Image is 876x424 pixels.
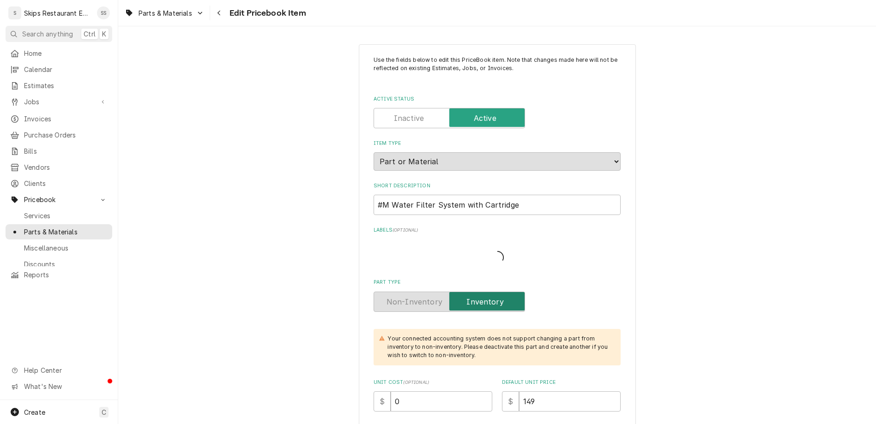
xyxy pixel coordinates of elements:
span: Miscellaneous [24,243,108,253]
a: Clients [6,176,112,191]
a: Purchase Orders [6,127,112,143]
a: Estimates [6,78,112,93]
a: Go to Jobs [6,94,112,109]
span: Edit Pricebook Item [227,7,306,19]
span: Bills [24,146,108,156]
div: S [8,6,21,19]
label: Unit Cost [374,379,492,386]
span: ( optional ) [403,380,429,385]
a: Invoices [6,111,112,126]
a: Go to Help Center [6,363,112,378]
span: Home [24,48,108,58]
button: Search anythingCtrlK [6,26,112,42]
div: $ [502,391,519,412]
div: Shan Skipper's Avatar [97,6,110,19]
span: Invoices [24,114,108,124]
span: Calendar [24,65,108,74]
a: Miscellaneous [6,240,112,256]
div: Labels [374,227,621,268]
span: Vendors [24,162,108,172]
span: Jobs [24,97,94,107]
div: Active Status [374,96,621,128]
label: Part Type [374,279,621,286]
span: Create [24,408,45,416]
a: Go to Pricebook [6,192,112,207]
label: Labels [374,227,621,234]
span: Parts & Materials [24,227,108,237]
div: Default Unit Price [502,379,621,412]
span: What's New [24,382,107,391]
div: Your connected accounting system does not support changing a part from inventory to non-inventory... [387,334,611,360]
a: Parts & Materials [6,224,112,239]
span: Services [24,211,108,221]
a: Go to What's New [6,379,112,394]
a: Calendar [6,62,112,77]
a: Services [6,208,112,223]
span: Help Center [24,365,107,375]
div: Short Description [374,182,621,215]
span: ( optional ) [393,227,418,233]
a: Discounts [6,257,112,272]
div: SS [97,6,110,19]
label: Default Unit Price [502,379,621,386]
span: Discounts [24,259,108,269]
div: Item Type [374,140,621,171]
p: Use the fields below to edit this PriceBook item. Note that changes made here will not be reflect... [374,56,621,81]
div: Inventory [374,292,621,312]
div: $ [374,391,391,412]
a: Reports [6,267,112,282]
a: Go to Parts & Materials [121,6,208,21]
span: Clients [24,179,108,188]
div: Skips Restaurant Equipment [24,8,92,18]
button: Navigate back [212,6,227,20]
label: Item Type [374,140,621,147]
a: Bills [6,143,112,159]
span: Purchase Orders [24,130,108,140]
span: Search anything [22,29,73,39]
div: Unit Cost [374,379,492,412]
span: Parts & Materials [139,8,192,18]
span: Loading... [491,248,504,268]
div: Part Type [374,279,621,311]
span: Ctrl [84,29,96,39]
a: Home [6,46,112,61]
span: Pricebook [24,195,94,204]
span: K [102,29,106,39]
label: Short Description [374,182,621,190]
input: Name used to describe this Part or Material [374,195,621,215]
a: Vendors [6,160,112,175]
span: Estimates [24,81,108,90]
span: Reports [24,270,108,280]
span: C [102,407,106,417]
label: Active Status [374,96,621,103]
